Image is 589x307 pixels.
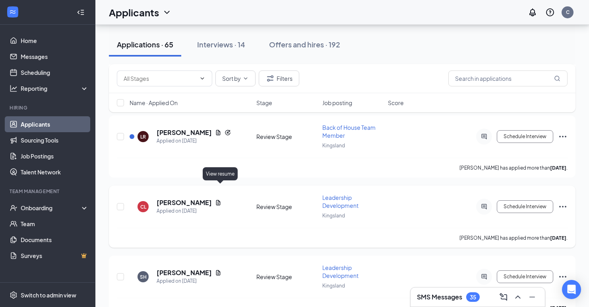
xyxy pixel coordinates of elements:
span: Sort by [222,76,241,81]
button: ChevronUp [511,291,524,303]
b: [DATE] [550,165,566,171]
svg: ChevronDown [199,75,205,82]
h5: [PERSON_NAME] [157,128,212,137]
svg: Ellipses [558,272,568,282]
svg: Ellipses [558,202,568,211]
a: Scheduling [21,65,89,80]
svg: ChevronDown [242,75,249,82]
button: Schedule Interview [497,270,553,283]
a: Sourcing Tools [21,132,89,148]
span: Kingsland [322,143,345,149]
div: CL [140,203,146,210]
div: Switch to admin view [21,291,76,299]
div: Offers and hires · 192 [269,39,340,49]
div: Review Stage [256,273,318,281]
svg: Filter [265,74,275,83]
svg: ComposeMessage [499,292,508,302]
span: Score [388,99,404,107]
svg: Settings [10,291,17,299]
svg: ChevronUp [513,292,523,302]
span: Job posting [322,99,352,107]
div: LR [140,133,146,140]
svg: ChevronDown [162,8,172,17]
input: Search in applications [448,70,568,86]
svg: MagnifyingGlass [554,75,560,82]
svg: ActiveChat [479,203,489,210]
a: Home [21,33,89,49]
div: Applications · 65 [117,39,173,49]
a: Talent Network [21,164,89,180]
p: [PERSON_NAME] has applied more than . [459,235,568,241]
h5: [PERSON_NAME] [157,198,212,207]
span: Kingsland [322,283,345,289]
span: Kingsland [322,213,345,219]
div: Hiring [10,104,87,111]
svg: QuestionInfo [545,8,555,17]
div: Applied on [DATE] [157,207,221,215]
h5: [PERSON_NAME] [157,268,212,277]
div: C [566,9,570,16]
div: Interviews · 14 [197,39,245,49]
a: Applicants [21,116,89,132]
button: Minimize [526,291,539,303]
h3: SMS Messages [417,293,462,301]
svg: Minimize [527,292,537,302]
span: Stage [256,99,272,107]
div: Onboarding [21,204,82,212]
svg: Document [215,199,221,206]
a: Job Postings [21,148,89,164]
a: SurveysCrown [21,248,89,264]
svg: WorkstreamLogo [9,8,17,16]
svg: ActiveChat [479,133,489,140]
div: Open Intercom Messenger [562,280,581,299]
button: Sort byChevronDown [215,70,256,86]
div: Applied on [DATE] [157,277,221,285]
button: ComposeMessage [497,291,510,303]
svg: UserCheck [10,204,17,212]
a: Team [21,216,89,232]
div: SH [140,274,147,280]
svg: Collapse [77,8,85,16]
svg: Ellipses [558,132,568,141]
h1: Applicants [109,6,159,19]
svg: Notifications [528,8,537,17]
button: Schedule Interview [497,130,553,143]
a: Messages [21,49,89,65]
p: [PERSON_NAME] has applied more than . [459,164,568,171]
span: Back of House Team Member [322,124,376,139]
a: Documents [21,232,89,248]
span: Leadership Development [322,194,358,209]
div: Reporting [21,84,89,92]
b: [DATE] [550,235,566,241]
svg: Document [215,270,221,276]
div: Applied on [DATE] [157,137,231,145]
div: Review Stage [256,133,318,141]
button: Filter Filters [259,70,299,86]
svg: Reapply [225,129,231,136]
span: Leadership Development [322,264,358,279]
svg: ActiveChat [479,274,489,280]
button: Schedule Interview [497,200,553,213]
div: 35 [470,294,476,301]
div: View resume [203,167,238,180]
input: All Stages [124,74,196,83]
svg: Analysis [10,84,17,92]
div: Team Management [10,188,87,195]
div: Review Stage [256,203,318,211]
span: Name · Applied On [130,99,178,107]
svg: Document [215,129,221,136]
